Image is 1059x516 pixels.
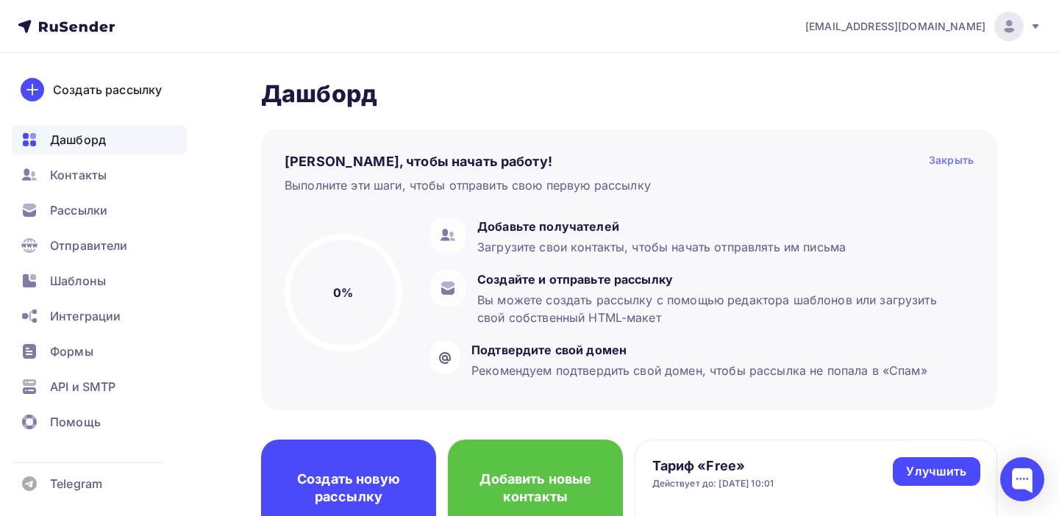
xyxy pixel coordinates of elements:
[50,413,101,431] span: Помощь
[50,475,102,492] span: Telegram
[285,470,413,506] h4: Создать новую рассылку
[805,19,985,34] span: [EMAIL_ADDRESS][DOMAIN_NAME]
[12,160,187,190] a: Контакты
[893,457,980,486] a: Улучшить
[477,238,846,256] div: Загрузите свои контакты, чтобы начать отправлять им письма
[261,79,997,109] h2: Дашборд
[471,362,927,379] div: Рекомендуем подтвердить свой домен, чтобы рассылка не попала в «Спам»
[12,337,187,366] a: Формы
[477,218,846,235] div: Добавьте получателей
[50,201,107,219] span: Рассылки
[652,457,774,475] h4: Тариф «Free»
[477,270,966,288] div: Создайте и отправьте рассылку
[285,153,552,171] h4: [PERSON_NAME], чтобы начать работу!
[50,166,107,184] span: Контакты
[50,378,115,395] span: API и SMTP
[12,196,187,225] a: Рассылки
[471,470,599,506] h4: Добавить новые контакты
[50,272,106,290] span: Шаблоны
[50,237,128,254] span: Отправители
[805,12,1041,41] a: [EMAIL_ADDRESS][DOMAIN_NAME]
[12,231,187,260] a: Отправители
[50,131,106,148] span: Дашборд
[50,343,93,360] span: Формы
[12,125,187,154] a: Дашборд
[471,341,927,359] div: Подтвердите свой домен
[12,266,187,295] a: Шаблоны
[285,176,651,194] div: Выполните эти шаги, чтобы отправить свою первую рассылку
[929,153,974,171] div: Закрыть
[50,307,121,325] span: Интеграции
[652,478,774,490] div: Действует до: [DATE] 10:01
[477,291,966,326] div: Вы можете создать рассылку с помощью редактора шаблонов или загрузить свой собственный HTML-макет
[906,463,966,480] div: Улучшить
[53,81,162,98] div: Создать рассылку
[333,284,353,301] h5: 0%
